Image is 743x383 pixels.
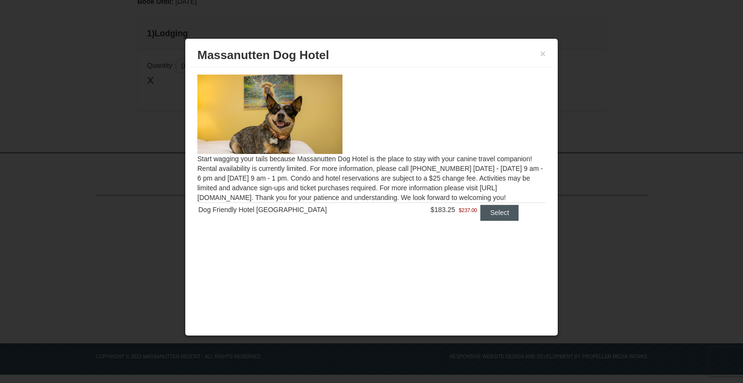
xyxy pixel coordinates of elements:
[459,205,477,215] span: $237.00
[480,205,519,220] button: Select
[190,67,553,240] div: Start wagging your tails because Massanutten Dog Hotel is the place to stay with your canine trav...
[197,48,329,61] span: Massanutten Dog Hotel
[540,49,546,59] button: ×
[431,206,455,214] span: $183.25
[197,75,342,154] img: 27428181-5-81c892a3.jpg
[198,205,401,214] div: Dog Friendly Hotel [GEOGRAPHIC_DATA]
